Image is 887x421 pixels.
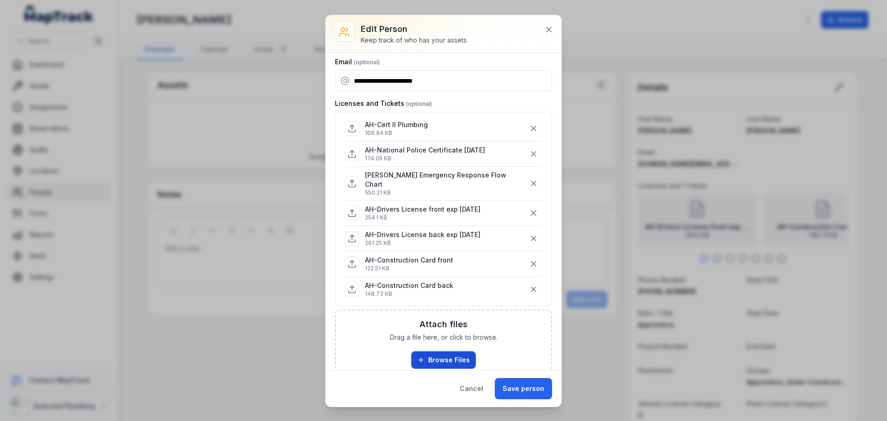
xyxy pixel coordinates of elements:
p: AH-Cert II Plumbing [365,120,428,129]
p: 254.1 KB [365,214,480,221]
button: Cancel [452,378,491,399]
p: 174.05 KB [365,155,485,162]
label: Licenses and Tickets [335,99,432,108]
p: 106.94 KB [365,129,428,137]
p: AH-Construction Card back [365,281,453,290]
span: Drag a file here, or click to browse. [390,333,498,342]
p: AH-Drivers License front exp [DATE] [365,205,480,214]
p: 550.21 KB [365,189,525,196]
p: 148.73 KB [365,290,453,298]
button: Browse Files [411,351,476,369]
h3: Attach files [419,318,468,331]
button: Save person [495,378,552,399]
label: Email [335,57,380,67]
h3: Edit person [361,23,468,36]
p: [PERSON_NAME] Emergency Response Flow Chart [365,171,525,189]
div: Keep track of who has your assets. [361,36,468,45]
p: 261.25 KB [365,239,480,247]
p: AH-National Police Certificate [DATE] [365,146,485,155]
p: AH-Drivers License back exp [DATE] [365,230,480,239]
p: AH-Construction Card front [365,256,453,265]
p: 122.51 KB [365,265,453,272]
